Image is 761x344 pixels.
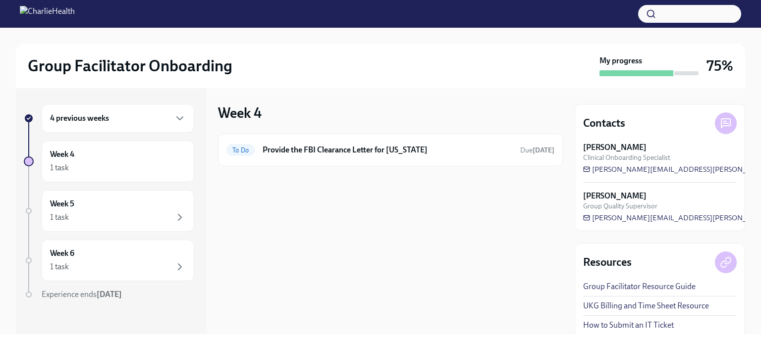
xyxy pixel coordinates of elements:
[263,145,512,155] h6: Provide the FBI Clearance Letter for [US_STATE]
[583,116,625,131] h4: Contacts
[42,104,194,133] div: 4 previous weeks
[583,281,696,292] a: Group Facilitator Resource Guide
[50,248,74,259] h6: Week 6
[24,240,194,281] a: Week 61 task
[50,113,109,124] h6: 4 previous weeks
[218,104,262,122] h3: Week 4
[50,261,69,272] div: 1 task
[226,147,255,154] span: To Do
[50,212,69,223] div: 1 task
[226,142,554,158] a: To DoProvide the FBI Clearance Letter for [US_STATE]Due[DATE]
[583,300,709,311] a: UKG Billing and Time Sheet Resource
[583,153,670,162] span: Clinical Onboarding Specialist
[583,255,632,270] h4: Resources
[583,142,647,153] strong: [PERSON_NAME]
[599,55,642,66] strong: My progress
[20,6,75,22] img: CharlieHealth
[583,201,657,211] span: Group Quality Supervisor
[50,198,74,209] h6: Week 5
[707,57,733,75] h3: 75%
[50,162,69,173] div: 1 task
[97,290,122,299] strong: [DATE]
[50,149,74,160] h6: Week 4
[583,320,674,331] a: How to Submit an IT Ticket
[583,191,647,201] strong: [PERSON_NAME]
[24,141,194,182] a: Week 41 task
[520,146,554,154] span: Due
[28,56,232,76] h2: Group Facilitator Onboarding
[24,190,194,232] a: Week 51 task
[520,146,554,155] span: September 30th, 2025 09:00
[42,290,122,299] span: Experience ends
[533,146,554,154] strong: [DATE]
